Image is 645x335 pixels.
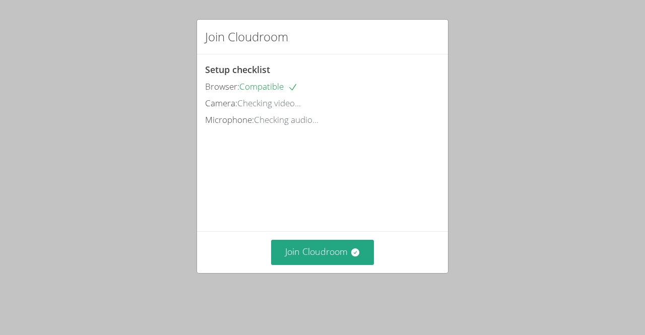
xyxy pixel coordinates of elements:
[239,81,298,92] span: Compatible
[205,28,288,46] h2: Join Cloudroom
[254,114,318,125] span: Checking audio...
[205,63,270,76] span: Setup checklist
[205,81,239,92] span: Browser:
[271,240,374,264] button: Join Cloudroom
[237,97,301,109] span: Checking video...
[205,114,254,125] span: Microphone:
[205,97,237,109] span: Camera:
